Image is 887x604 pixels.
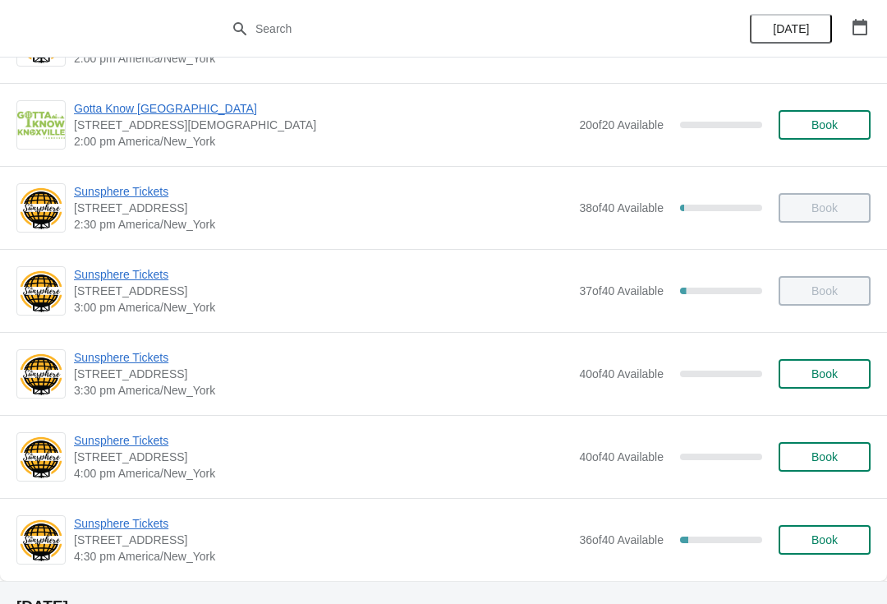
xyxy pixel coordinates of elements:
span: 2:00 pm America/New_York [74,133,571,150]
span: Book [811,533,838,546]
span: Sunsphere Tickets [74,266,571,283]
img: Sunsphere Tickets | 810 Clinch Avenue, Knoxville, TN, USA | 4:30 pm America/New_York [17,518,65,563]
span: Gotta Know [GEOGRAPHIC_DATA] [74,100,571,117]
button: Book [779,525,871,555]
span: [DATE] [773,22,809,35]
button: Book [779,442,871,472]
img: Sunsphere Tickets | 810 Clinch Avenue, Knoxville, TN, USA | 4:00 pm America/New_York [17,435,65,480]
span: [STREET_ADDRESS] [74,283,571,299]
button: Book [779,110,871,140]
span: Book [811,367,838,380]
span: [STREET_ADDRESS] [74,532,571,548]
span: Book [811,450,838,463]
img: Sunsphere Tickets | 810 Clinch Avenue, Knoxville, TN, USA | 2:30 pm America/New_York [17,186,65,231]
span: Sunsphere Tickets [74,432,571,449]
span: Book [811,118,838,131]
span: 36 of 40 Available [579,533,664,546]
span: 2:00 pm America/New_York [74,50,571,67]
span: 37 of 40 Available [579,284,664,297]
span: 38 of 40 Available [579,201,664,214]
span: 40 of 40 Available [579,450,664,463]
span: 40 of 40 Available [579,367,664,380]
span: 4:30 pm America/New_York [74,548,571,565]
span: [STREET_ADDRESS] [74,449,571,465]
span: [STREET_ADDRESS] [74,200,571,216]
img: Sunsphere Tickets | 810 Clinch Avenue, Knoxville, TN, USA | 3:30 pm America/New_York [17,352,65,397]
span: 4:00 pm America/New_York [74,465,571,482]
span: 2:30 pm America/New_York [74,216,571,233]
span: Sunsphere Tickets [74,515,571,532]
span: 20 of 20 Available [579,118,664,131]
img: Sunsphere Tickets | 810 Clinch Avenue, Knoxville, TN, USA | 3:00 pm America/New_York [17,269,65,314]
span: [STREET_ADDRESS] [74,366,571,382]
img: Gotta Know Knoxville | 301 South Gay Street, Knoxville, TN, USA | 2:00 pm America/New_York [17,111,65,138]
input: Search [255,14,665,44]
span: 3:30 pm America/New_York [74,382,571,399]
span: Sunsphere Tickets [74,183,571,200]
span: 3:00 pm America/New_York [74,299,571,316]
span: [STREET_ADDRESS][DEMOGRAPHIC_DATA] [74,117,571,133]
button: Book [779,359,871,389]
span: Sunsphere Tickets [74,349,571,366]
button: [DATE] [750,14,832,44]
